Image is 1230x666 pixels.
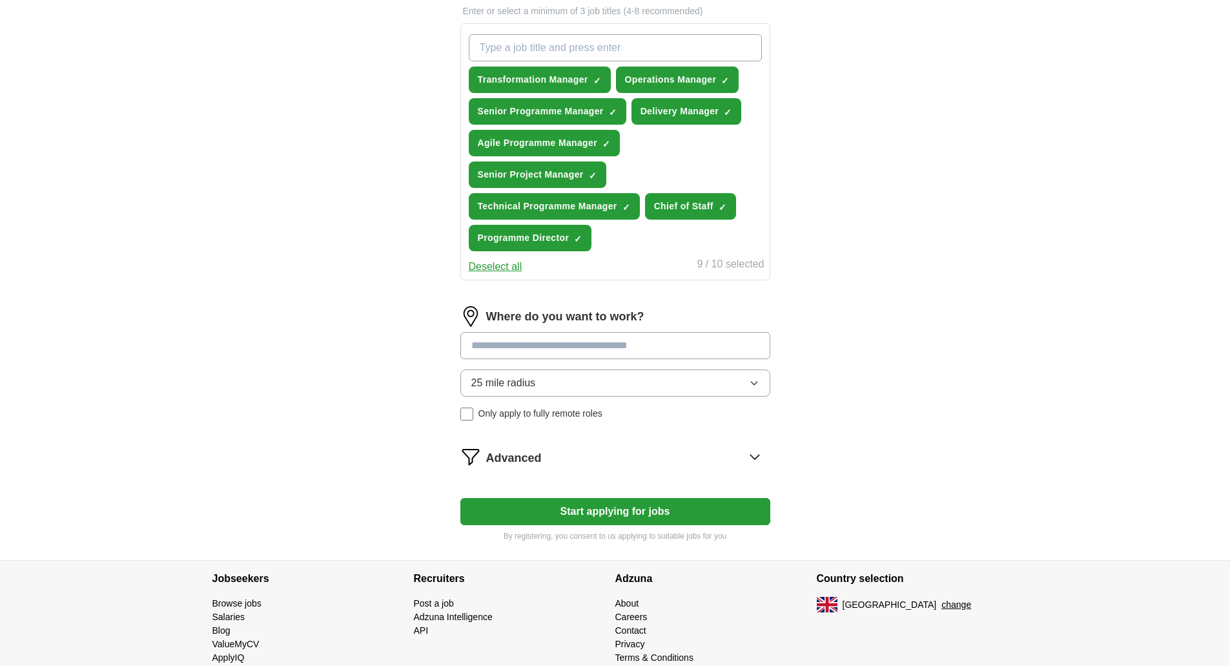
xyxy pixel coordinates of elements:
a: API [414,625,429,636]
button: Programme Director✓ [469,225,592,251]
button: Agile Programme Manager✓ [469,130,620,156]
a: Terms & Conditions [615,652,693,663]
button: 25 mile radius [460,369,770,397]
input: Only apply to fully remote roles [460,408,473,421]
button: Senior Project Manager✓ [469,161,606,188]
a: Blog [212,625,231,636]
img: UK flag [817,597,837,612]
img: location.png [460,306,481,327]
span: ✓ [593,76,601,86]
input: Type a job title and press enter [469,34,762,61]
a: Adzuna Intelligence [414,612,493,622]
span: 25 mile radius [471,375,536,391]
button: Operations Manager✓ [616,67,739,93]
a: ApplyIQ [212,652,245,663]
a: Post a job [414,598,454,609]
span: Senior Programme Manager [478,105,604,118]
button: change [941,598,971,612]
span: Senior Project Manager [478,168,584,182]
span: Agile Programme Manager [478,136,597,150]
span: ✓ [622,202,630,213]
span: Delivery Manager [641,105,719,118]
p: Enter or select a minimum of 3 job titles (4-8 recommended) [460,5,770,18]
div: 9 / 10 selected [697,256,764,275]
span: Transformation Manager [478,73,588,87]
a: Browse jobs [212,598,261,609]
span: ✓ [724,107,732,118]
a: Careers [615,612,648,622]
a: About [615,598,639,609]
button: Transformation Manager✓ [469,67,611,93]
button: Technical Programme Manager✓ [469,193,640,220]
p: By registering, you consent to us applying to suitable jobs for you [460,530,770,542]
a: Contact [615,625,646,636]
span: Operations Manager [625,73,717,87]
button: Delivery Manager✓ [631,98,742,125]
button: Deselect all [469,259,522,275]
span: Technical Programme Manager [478,200,617,213]
span: ✓ [609,107,617,118]
span: ✓ [602,139,610,149]
span: ✓ [721,76,729,86]
span: Advanced [486,450,542,467]
span: Chief of Staff [654,200,713,213]
h4: Country selection [817,561,1018,597]
a: ValueMyCV [212,639,260,649]
a: Privacy [615,639,645,649]
a: Salaries [212,612,245,622]
button: Senior Programme Manager✓ [469,98,626,125]
button: Start applying for jobs [460,498,770,525]
button: Chief of Staff✓ [645,193,736,220]
span: ✓ [589,171,597,181]
img: filter [460,446,481,467]
span: Programme Director [478,231,569,245]
span: Only apply to fully remote roles [478,407,602,421]
span: ✓ [574,234,582,244]
span: ✓ [719,202,726,213]
span: [GEOGRAPHIC_DATA] [843,598,937,612]
label: Where do you want to work? [486,308,644,326]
